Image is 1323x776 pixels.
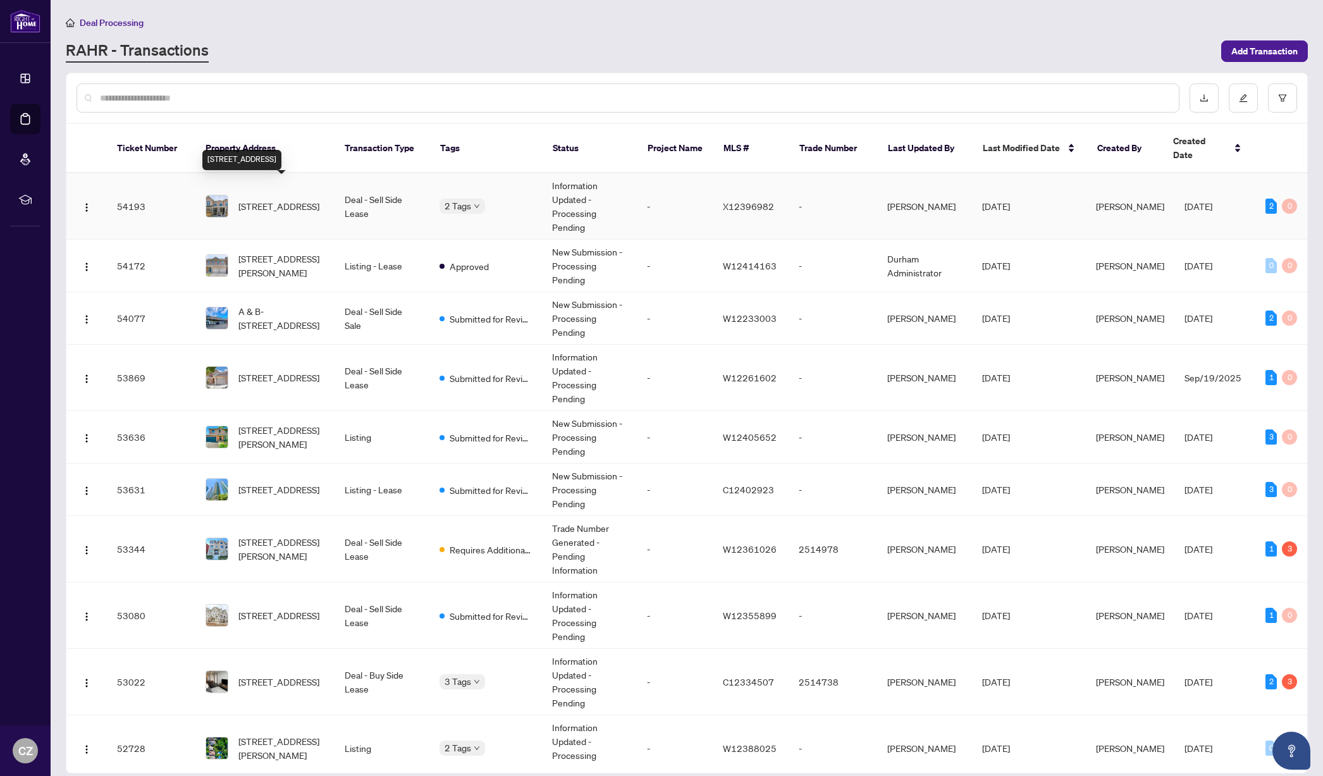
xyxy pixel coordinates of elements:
div: 0 [1282,608,1297,623]
img: logo [10,9,40,33]
span: [DATE] [982,742,1010,754]
span: [DATE] [982,676,1010,687]
button: Logo [77,367,97,388]
td: Deal - Sell Side Lease [335,173,429,240]
span: A & B-[STREET_ADDRESS] [238,304,324,332]
div: 3 [1265,429,1277,445]
td: Deal - Buy Side Lease [335,649,429,715]
td: [PERSON_NAME] [877,516,972,582]
div: 1 [1265,370,1277,385]
span: 3 Tags [445,674,471,689]
td: New Submission - Processing Pending [542,464,637,516]
div: 1 [1265,608,1277,623]
img: thumbnail-img [206,479,228,500]
td: - [637,345,713,411]
div: 2 [1265,311,1277,326]
span: Submitted for Review [450,431,532,445]
span: [DATE] [1185,543,1212,555]
td: - [637,649,713,715]
span: [DATE] [982,484,1010,495]
td: - [789,582,877,649]
td: 2514738 [789,649,877,715]
span: [PERSON_NAME] [1096,372,1164,383]
span: [STREET_ADDRESS] [238,608,319,622]
span: [PERSON_NAME] [1096,484,1164,495]
span: filter [1278,94,1287,102]
button: Logo [77,672,97,692]
span: [DATE] [1185,742,1212,754]
th: Property Address [195,124,335,173]
td: - [789,411,877,464]
span: edit [1239,94,1248,102]
span: 2 Tags [445,741,471,755]
td: Listing - Lease [335,464,429,516]
span: [DATE] [982,312,1010,324]
td: [PERSON_NAME] [877,345,972,411]
td: - [637,173,713,240]
td: - [789,173,877,240]
span: [DATE] [982,610,1010,621]
span: [STREET_ADDRESS][PERSON_NAME] [238,252,324,280]
th: Last Updated By [878,124,973,173]
img: Logo [82,374,92,384]
button: Logo [77,427,97,447]
button: Logo [77,738,97,758]
td: - [789,292,877,345]
img: Logo [82,433,92,443]
img: thumbnail-img [206,307,228,329]
td: 53080 [107,582,195,649]
th: Project Name [637,124,713,173]
img: Logo [82,678,92,688]
img: thumbnail-img [206,605,228,626]
span: [DATE] [1185,431,1212,443]
span: Add Transaction [1231,41,1298,61]
span: [DATE] [1185,312,1212,324]
span: [STREET_ADDRESS][PERSON_NAME] [238,734,324,762]
div: 0 [1265,741,1277,756]
span: [DATE] [982,372,1010,383]
td: Information Updated - Processing Pending [542,345,637,411]
span: [PERSON_NAME] [1096,543,1164,555]
span: down [474,203,480,209]
img: thumbnail-img [206,367,228,388]
span: [STREET_ADDRESS] [238,483,319,496]
span: [STREET_ADDRESS] [238,675,319,689]
span: Created Date [1173,134,1226,162]
img: Logo [82,612,92,622]
span: home [66,18,75,27]
span: [PERSON_NAME] [1096,742,1164,754]
div: 0 [1282,311,1297,326]
span: [DATE] [982,431,1010,443]
button: Logo [77,539,97,559]
td: [PERSON_NAME] [877,292,972,345]
div: 0 [1282,370,1297,385]
img: Logo [82,545,92,555]
span: [STREET_ADDRESS] [238,371,319,385]
td: Deal - Sell Side Lease [335,582,429,649]
span: [DATE] [982,200,1010,212]
td: New Submission - Processing Pending [542,411,637,464]
th: Created Date [1163,124,1252,173]
span: download [1200,94,1209,102]
span: [STREET_ADDRESS][PERSON_NAME] [238,423,324,451]
button: Logo [77,196,97,216]
td: Listing [335,411,429,464]
img: Logo [82,744,92,754]
td: 54193 [107,173,195,240]
span: down [474,679,480,685]
div: 3 [1282,541,1297,557]
span: C12402923 [723,484,774,495]
button: Logo [77,308,97,328]
button: Open asap [1272,732,1310,770]
span: Deal Processing [80,17,144,28]
span: [DATE] [982,543,1010,555]
span: [PERSON_NAME] [1096,610,1164,621]
span: Approved [450,259,489,273]
div: 0 [1282,199,1297,214]
button: Logo [77,479,97,500]
img: thumbnail-img [206,426,228,448]
th: Last Modified Date [973,124,1086,173]
th: Status [543,124,637,173]
td: Listing - Lease [335,240,429,292]
td: [PERSON_NAME] [877,649,972,715]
